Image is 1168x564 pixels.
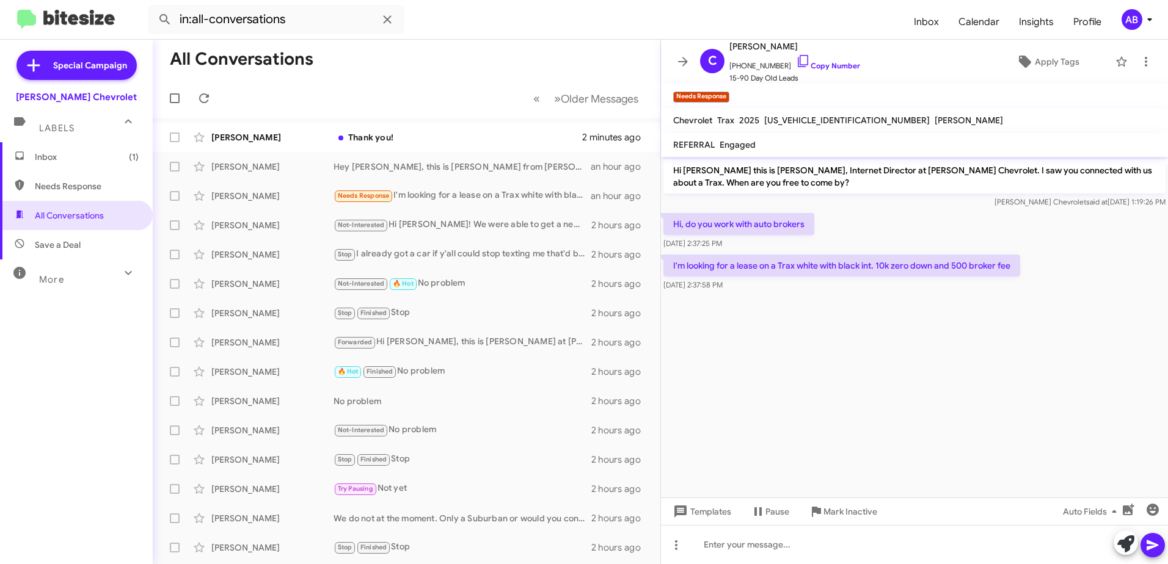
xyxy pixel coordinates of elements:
div: Hi [PERSON_NAME], this is [PERSON_NAME] at [PERSON_NAME] Chevrolet. [PERSON_NAME] asked me to con... [334,335,591,349]
span: 🔥 Hot [338,367,359,375]
div: Thank you! [334,131,582,143]
span: Forwarded [335,337,375,349]
div: 2 hours ago [591,307,651,319]
span: [PERSON_NAME] [935,115,1003,126]
span: C [708,51,717,71]
span: Stop [338,250,352,258]
span: « [533,91,540,106]
button: Next [547,86,646,111]
span: Stop [338,309,352,317]
span: [PERSON_NAME] [729,39,860,54]
div: No problem [334,364,591,378]
span: Not-Interested [338,426,385,434]
div: 2 hours ago [591,454,651,466]
button: Previous [526,86,547,111]
p: Hi [PERSON_NAME] this is [PERSON_NAME], Internet Director at [PERSON_NAME] Chevrolet. I saw you c... [663,159,1166,193]
span: Stop [338,543,352,551]
span: Engaged [720,139,756,150]
div: [PERSON_NAME] [211,366,334,378]
span: REFERRAL [673,139,715,150]
a: Profile [1064,4,1111,40]
div: [PERSON_NAME] [211,131,334,143]
div: 2 hours ago [591,219,651,231]
span: 🔥 Hot [393,280,414,287]
div: Not yet [334,482,591,496]
div: [PERSON_NAME] [211,248,334,261]
div: I already got a car if y'all could stop texting me that'd be great, thanks for reaching out though [334,247,591,261]
small: Needs Response [673,92,729,103]
div: [PERSON_NAME] Chevrolet [16,91,137,103]
div: [PERSON_NAME] [211,219,334,231]
div: [PERSON_NAME] [211,336,334,349]
div: [PERSON_NAME] [211,512,334,524]
span: Older Messages [561,92,638,106]
a: Inbox [904,4,949,40]
span: Finished [360,455,387,463]
span: Not-Interested [338,221,385,229]
span: Inbox [35,151,139,163]
div: Stop [334,452,591,466]
div: an hour ago [591,190,651,202]
span: Special Campaign [53,59,127,71]
div: I'm looking for a lease on a Trax white with black int. 10k zero down and 500 broker fee [334,189,591,203]
span: [DATE] 2:37:58 PM [663,280,723,289]
span: (1) [129,151,139,163]
div: 2 hours ago [591,336,651,349]
span: 2025 [739,115,759,126]
a: Insights [1009,4,1064,40]
h1: All Conversations [170,49,313,69]
div: 2 hours ago [591,541,651,554]
span: Finished [360,309,387,317]
div: an hour ago [591,161,651,173]
span: Auto Fields [1063,501,1122,522]
div: [PERSON_NAME] [211,454,334,466]
span: [PERSON_NAME] Chevrolet [DATE] 1:19:26 PM [995,197,1166,206]
span: [PHONE_NUMBER] [729,54,860,72]
span: Needs Response [338,192,390,200]
div: We do not at the moment. Only a Suburban or would you consider a Tahoe? [334,512,591,524]
div: [PERSON_NAME] [211,278,334,290]
div: No problem [334,395,591,407]
span: Calendar [949,4,1009,40]
span: » [554,91,561,106]
span: Pause [765,501,789,522]
span: More [39,274,64,285]
span: Not-Interested [338,280,385,287]
div: [PERSON_NAME] [211,190,334,202]
span: Chevrolet [673,115,712,126]
div: Stop [334,540,591,554]
div: 2 hours ago [591,278,651,290]
div: [PERSON_NAME] [211,395,334,407]
input: Search [148,5,404,34]
button: Apply Tags [985,51,1109,73]
a: Special Campaign [16,51,137,80]
div: [PERSON_NAME] [211,483,334,495]
p: I'm looking for a lease on a Trax white with black int. 10k zero down and 500 broker fee [663,255,1020,277]
div: 2 minutes ago [582,131,651,143]
span: Labels [39,123,75,134]
div: No problem [334,277,591,291]
span: All Conversations [35,209,104,222]
span: Finished [360,543,387,551]
span: 15-90 Day Old Leads [729,72,860,84]
div: 2 hours ago [591,248,651,261]
div: [PERSON_NAME] [211,161,334,173]
span: Needs Response [35,180,139,192]
span: Stop [338,455,352,463]
nav: Page navigation example [527,86,646,111]
span: [US_VEHICLE_IDENTIFICATION_NUMBER] [764,115,930,126]
div: [PERSON_NAME] [211,424,334,436]
div: 2 hours ago [591,395,651,407]
div: [PERSON_NAME] [211,307,334,319]
button: Auto Fields [1053,501,1131,522]
span: Templates [671,501,731,522]
div: [PERSON_NAME] [211,541,334,554]
div: Hi [PERSON_NAME]! We were able to get a new car last weekend. Thanks for checking in, take care. [334,218,591,232]
span: Try Pausing [338,485,373,493]
div: 2 hours ago [591,512,651,524]
button: Templates [661,501,741,522]
span: Apply Tags [1035,51,1079,73]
